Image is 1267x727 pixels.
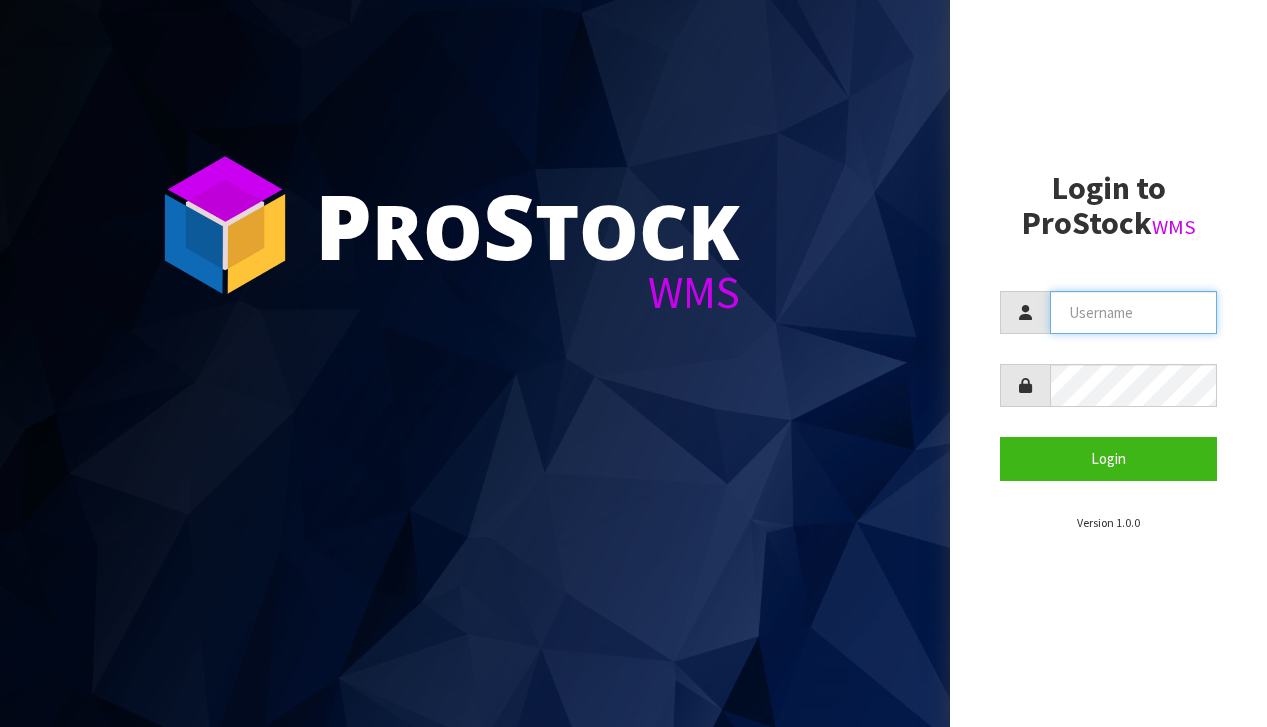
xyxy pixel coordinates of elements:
input: Username [1050,291,1217,334]
small: WMS [1152,214,1196,240]
div: WMS [315,270,740,315]
span: S [483,164,535,286]
img: ProStock Cube [150,150,300,300]
button: Login [1000,437,1217,480]
div: ro tock [315,180,740,270]
span: P [315,164,372,286]
h2: Login to ProStock [1000,171,1217,241]
small: Version 1.0.0 [1077,515,1140,530]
